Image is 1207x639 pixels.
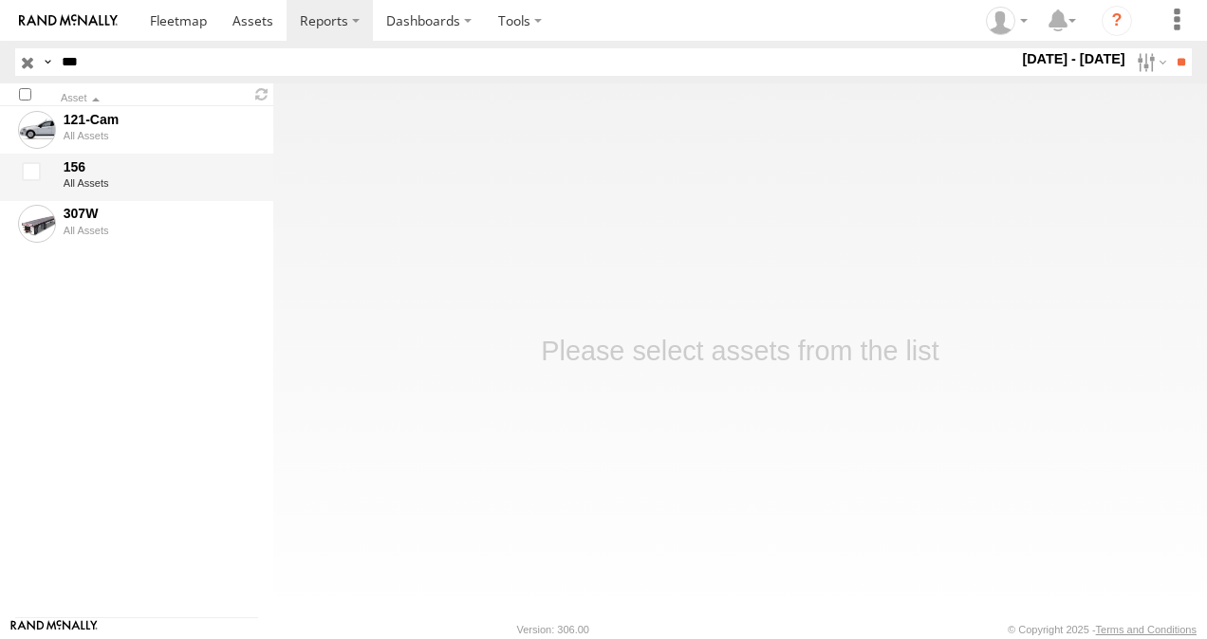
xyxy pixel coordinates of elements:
[64,225,255,236] div: All Assets
[517,624,589,635] div: Version: 306.00
[64,158,255,175] div: 156 -
[19,14,118,27] img: rand-logo.svg
[1096,624,1197,635] a: Terms and Conditions
[1018,48,1129,69] label: [DATE] - [DATE]
[251,85,273,103] span: Refresh
[64,130,255,141] div: All Assets
[40,48,55,76] label: Search Query
[64,177,255,189] div: All Assets
[1102,6,1132,36] i: ?
[61,94,243,103] div: Click to Sort
[10,620,98,639] a: Visit our Website
[1008,624,1197,635] div: © Copyright 2025 -
[1129,48,1170,76] label: Search Filter Options
[979,7,1034,35] div: Heidi Drysdale
[64,205,255,222] div: 307W -
[64,111,255,128] div: 121-Cam -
